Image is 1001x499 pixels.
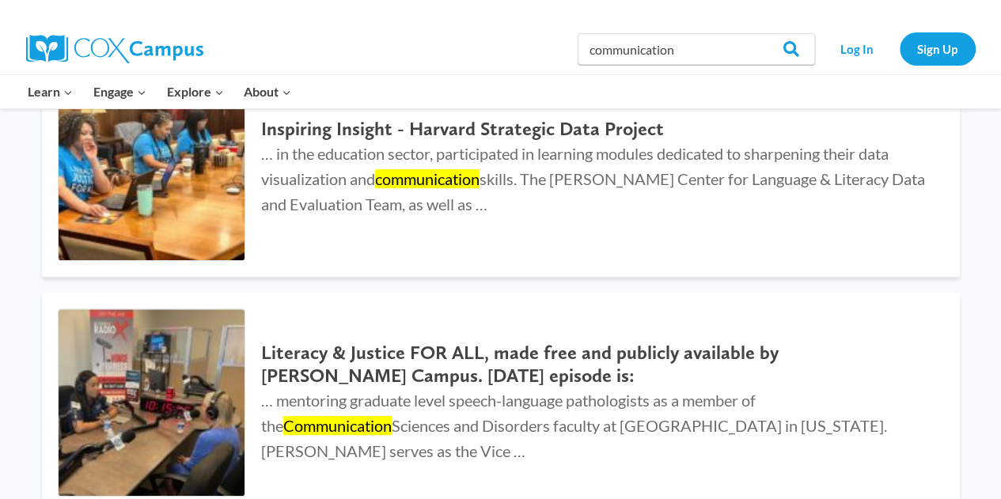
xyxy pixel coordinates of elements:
[42,58,960,278] a: Inspiring Insight - Harvard Strategic Data Project Inspiring Insight - Harvard Strategic Data Pro...
[83,75,157,108] button: Child menu of Engage
[261,118,927,141] h2: Inspiring Insight - Harvard Strategic Data Project
[26,35,203,63] img: Cox Campus
[261,144,925,214] span: … in the education sector, participated in learning modules dedicated to sharpening their data vi...
[578,33,815,65] input: Search Cox Campus
[375,169,480,188] mark: communication
[261,391,887,460] span: … mentoring graduate level speech-language pathologists as a member of the Sciences and Disorders...
[18,75,301,108] nav: Primary Navigation
[233,75,301,108] button: Child menu of About
[157,75,234,108] button: Child menu of Explore
[261,342,927,387] h2: Literacy & Justice FOR ALL, made free and publicly available by [PERSON_NAME] Campus. [DATE] epis...
[18,75,84,108] button: Child menu of Learn
[823,32,976,65] nav: Secondary Navigation
[283,416,392,435] mark: Communication
[59,74,245,261] img: Inspiring Insight - Harvard Strategic Data Project
[900,32,976,65] a: Sign Up
[59,309,245,496] img: Literacy & Justice FOR ALL, made free and publicly available by Cox Campus. Today's episode is:
[823,32,892,65] a: Log In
